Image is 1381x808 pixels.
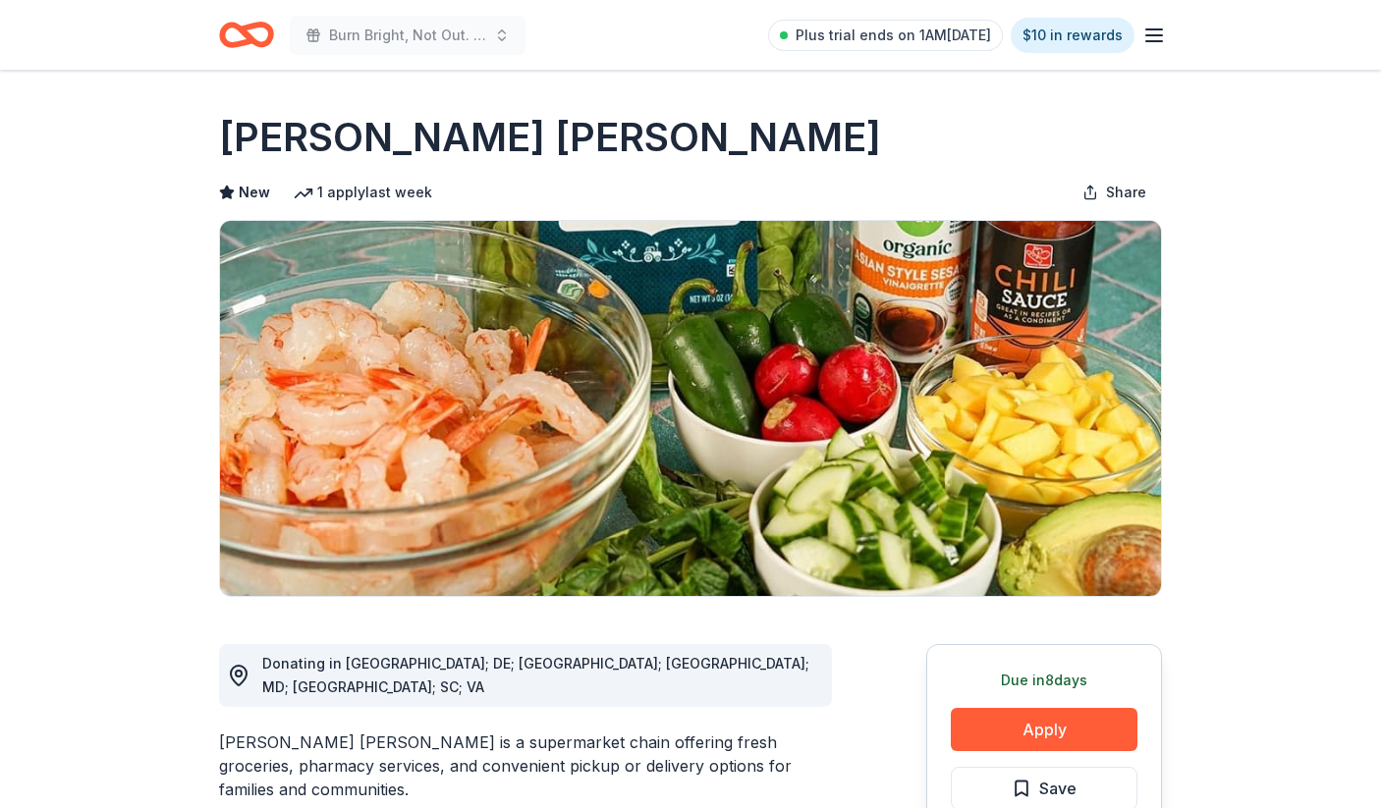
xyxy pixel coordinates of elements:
[1039,776,1077,801] span: Save
[768,20,1003,51] a: Plus trial ends on 1AM[DATE]
[219,12,274,58] a: Home
[1106,181,1146,204] span: Share
[290,16,525,55] button: Burn Bright, Not Out. A Breakfast with Junior League of [GEOGRAPHIC_DATA][US_STATE]
[951,669,1137,692] div: Due in 8 days
[219,730,832,801] div: [PERSON_NAME] [PERSON_NAME] is a supermarket chain offering fresh groceries, pharmacy services, a...
[796,24,991,47] span: Plus trial ends on 1AM[DATE]
[294,181,432,204] div: 1 apply last week
[1067,173,1162,212] button: Share
[262,655,809,695] span: Donating in [GEOGRAPHIC_DATA]; DE; [GEOGRAPHIC_DATA]; [GEOGRAPHIC_DATA]; MD; [GEOGRAPHIC_DATA]; S...
[329,24,486,47] span: Burn Bright, Not Out. A Breakfast with Junior League of [GEOGRAPHIC_DATA][US_STATE]
[951,708,1137,751] button: Apply
[239,181,270,204] span: New
[219,110,881,165] h1: [PERSON_NAME] [PERSON_NAME]
[1011,18,1134,53] a: $10 in rewards
[220,221,1161,596] img: Image for Harris Teeter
